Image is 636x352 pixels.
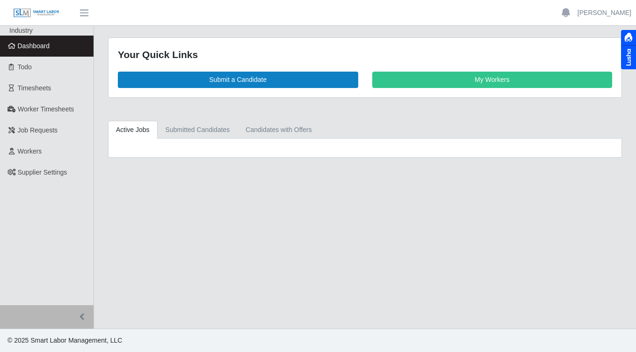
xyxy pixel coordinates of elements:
[18,147,42,155] span: Workers
[578,8,631,18] a: [PERSON_NAME]
[158,121,238,139] a: Submitted Candidates
[9,27,33,34] span: Industry
[18,169,67,176] span: Supplier Settings
[118,47,612,62] div: Your Quick Links
[118,72,358,88] a: Submit a Candidate
[7,337,122,344] span: © 2025 Smart Labor Management, LLC
[18,63,32,71] span: Todo
[18,84,51,92] span: Timesheets
[13,8,60,18] img: SLM Logo
[18,42,50,50] span: Dashboard
[18,105,74,113] span: Worker Timesheets
[372,72,613,88] a: My Workers
[18,126,58,134] span: Job Requests
[238,121,319,139] a: Candidates with Offers
[108,121,158,139] a: Active Jobs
